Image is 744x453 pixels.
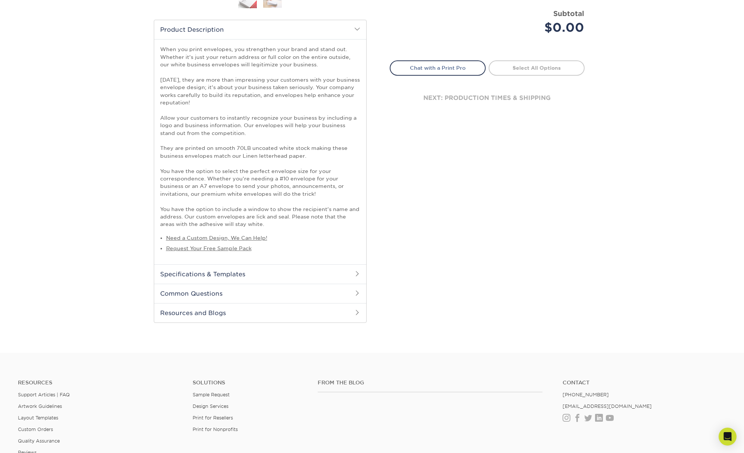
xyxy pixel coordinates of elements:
[18,380,181,386] h4: Resources
[390,60,486,75] a: Chat with a Print Pro
[553,9,584,18] strong: Subtotal
[493,19,584,37] div: $0.00
[193,403,228,409] a: Design Services
[154,303,366,323] h2: Resources and Blogs
[18,438,60,444] a: Quality Assurance
[563,380,726,386] a: Contact
[193,380,306,386] h4: Solutions
[160,45,360,228] p: When you print envelopes, you strengthen your brand and stand out. Whether it's just your return ...
[18,392,70,397] a: Support Articles | FAQ
[154,20,366,39] h2: Product Description
[193,415,233,421] a: Print for Resellers
[489,60,585,75] a: Select All Options
[563,403,652,409] a: [EMAIL_ADDRESS][DOMAIN_NAME]
[719,428,737,446] div: Open Intercom Messenger
[193,392,230,397] a: Sample Request
[18,415,58,421] a: Layout Templates
[193,427,238,432] a: Print for Nonprofits
[390,76,585,120] div: next: production times & shipping
[18,403,62,409] a: Artwork Guidelines
[318,380,542,386] h4: From the Blog
[166,245,252,251] a: Request Your Free Sample Pack
[154,284,366,303] h2: Common Questions
[166,235,267,241] a: Need a Custom Design, We Can Help!
[154,264,366,284] h2: Specifications & Templates
[563,392,609,397] a: [PHONE_NUMBER]
[18,427,53,432] a: Custom Orders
